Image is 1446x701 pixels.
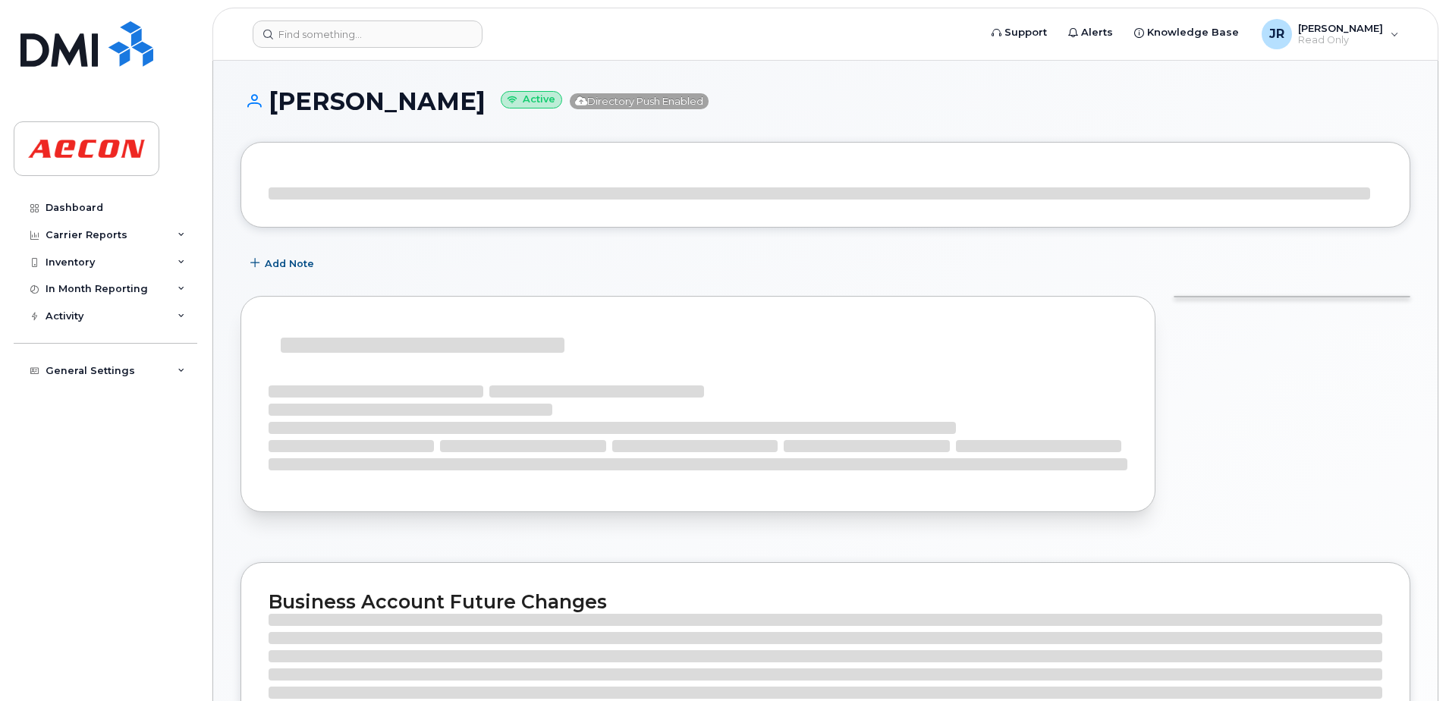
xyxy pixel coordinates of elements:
[570,93,709,109] span: Directory Push Enabled
[501,91,562,108] small: Active
[269,590,1382,613] h2: Business Account Future Changes
[265,256,314,271] span: Add Note
[240,250,327,278] button: Add Note
[240,88,1410,115] h1: [PERSON_NAME]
